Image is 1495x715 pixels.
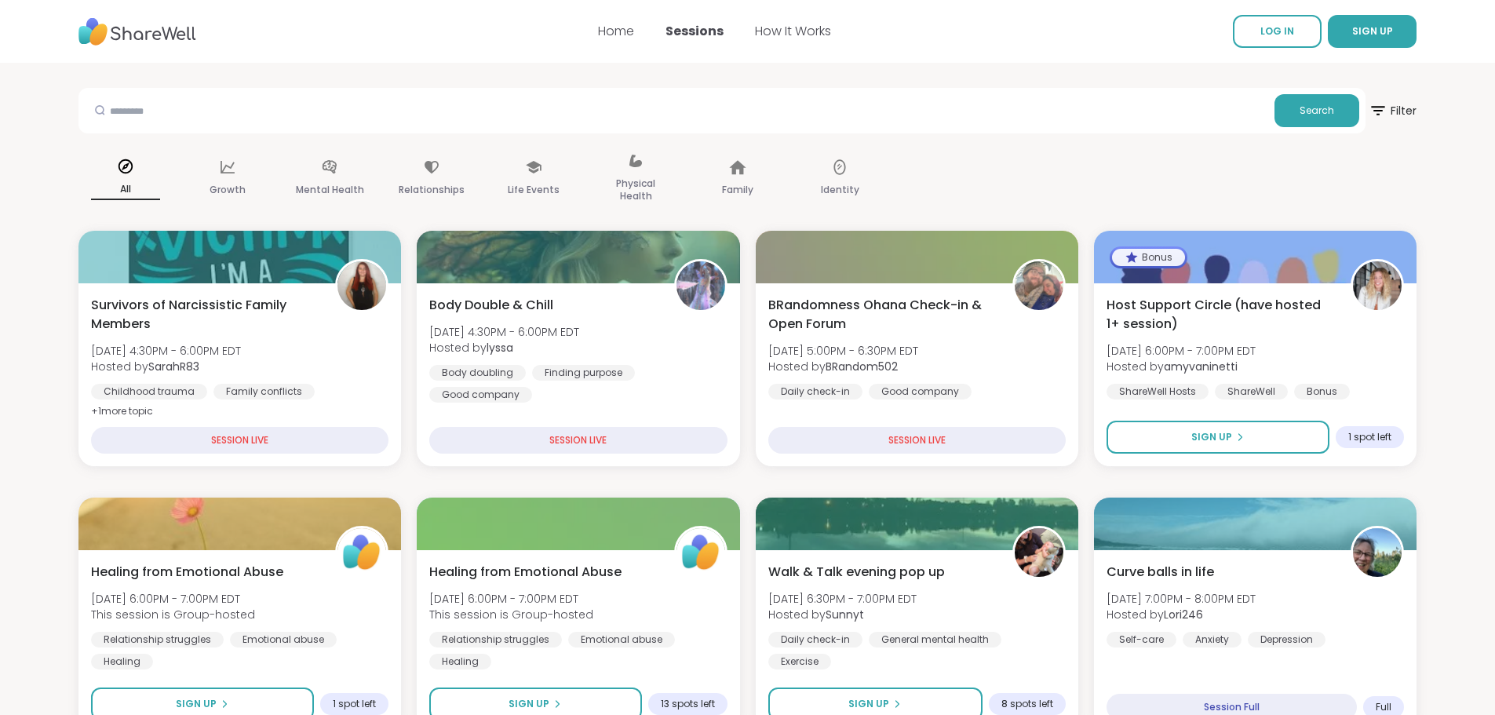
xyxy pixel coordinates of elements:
div: Relationship struggles [91,632,224,648]
div: Emotional abuse [568,632,675,648]
b: Sunnyt [826,607,864,622]
div: Anxiety [1183,632,1242,648]
span: Healing from Emotional Abuse [429,563,622,582]
img: lyssa [676,261,725,310]
span: Body Double & Chill [429,296,553,315]
span: Sign Up [176,697,217,711]
span: [DATE] 6:00PM - 7:00PM EDT [91,591,255,607]
button: Sign Up [1107,421,1329,454]
p: Identity [821,181,859,199]
div: SESSION LIVE [429,427,727,454]
div: Daily check-in [768,632,862,648]
span: Hosted by [768,359,918,374]
div: SESSION LIVE [91,427,388,454]
div: Good company [869,384,972,399]
div: Childhood trauma [91,384,207,399]
span: Survivors of Narcissistic Family Members [91,296,318,334]
div: Relationship struggles [429,632,562,648]
span: Curve balls in life [1107,563,1214,582]
p: Mental Health [296,181,364,199]
span: [DATE] 4:30PM - 6:00PM EDT [91,343,241,359]
div: Healing [429,654,491,669]
span: This session is Group-hosted [91,607,255,622]
a: How It Works [755,22,831,40]
span: Sign Up [1191,430,1232,444]
span: Hosted by [768,607,917,622]
img: Sunnyt [1015,528,1063,577]
button: Filter [1369,88,1417,133]
span: 8 spots left [1001,698,1053,710]
p: Life Events [508,181,560,199]
span: [DATE] 6:00PM - 7:00PM EDT [1107,343,1256,359]
div: ShareWell [1215,384,1288,399]
span: [DATE] 6:30PM - 7:00PM EDT [768,591,917,607]
b: SarahR83 [148,359,199,374]
div: Self-care [1107,632,1176,648]
span: 1 spot left [1348,431,1391,443]
p: Family [722,181,753,199]
img: SarahR83 [337,261,386,310]
div: Daily check-in [768,384,862,399]
span: 13 spots left [661,698,715,710]
div: Healing [91,654,153,669]
img: amyvaninetti [1353,261,1402,310]
span: Hosted by [1107,607,1256,622]
button: Search [1274,94,1359,127]
div: Depression [1248,632,1325,648]
b: Lori246 [1164,607,1203,622]
span: Hosted by [91,359,241,374]
span: Sign Up [509,697,549,711]
span: Search [1300,104,1334,118]
span: This session is Group-hosted [429,607,593,622]
p: Relationships [399,181,465,199]
div: SESSION LIVE [768,427,1066,454]
span: Healing from Emotional Abuse [91,563,283,582]
img: BRandom502 [1015,261,1063,310]
img: ShareWell [676,528,725,577]
p: Growth [210,181,246,199]
b: BRandom502 [826,359,898,374]
span: [DATE] 5:00PM - 6:30PM EDT [768,343,918,359]
span: Full [1376,701,1391,713]
div: ShareWell Hosts [1107,384,1209,399]
span: LOG IN [1260,24,1294,38]
img: ShareWell Nav Logo [78,10,196,53]
span: 1 spot left [333,698,376,710]
div: General mental health [869,632,1001,648]
div: Good company [429,387,532,403]
span: [DATE] 6:00PM - 7:00PM EDT [429,591,593,607]
img: Lori246 [1353,528,1402,577]
div: Bonus [1294,384,1350,399]
span: [DATE] 4:30PM - 6:00PM EDT [429,324,579,340]
div: Family conflicts [213,384,315,399]
div: Emotional abuse [230,632,337,648]
img: ShareWell [337,528,386,577]
button: SIGN UP [1328,15,1417,48]
div: Finding purpose [532,365,635,381]
p: All [91,180,160,200]
a: LOG IN [1233,15,1322,48]
span: Walk & Talk evening pop up [768,563,945,582]
div: Body doubling [429,365,526,381]
span: Host Support Circle (have hosted 1+ session) [1107,296,1333,334]
span: Sign Up [848,697,889,711]
p: Physical Health [601,174,670,206]
div: Bonus [1112,249,1185,266]
b: lyssa [487,340,513,356]
a: Home [598,22,634,40]
b: amyvaninetti [1164,359,1238,374]
div: Exercise [768,654,831,669]
span: BRandomness Ohana Check-in & Open Forum [768,296,995,334]
span: SIGN UP [1352,24,1393,38]
span: [DATE] 7:00PM - 8:00PM EDT [1107,591,1256,607]
span: Filter [1369,92,1417,130]
a: Sessions [665,22,724,40]
span: Hosted by [429,340,579,356]
span: Hosted by [1107,359,1256,374]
